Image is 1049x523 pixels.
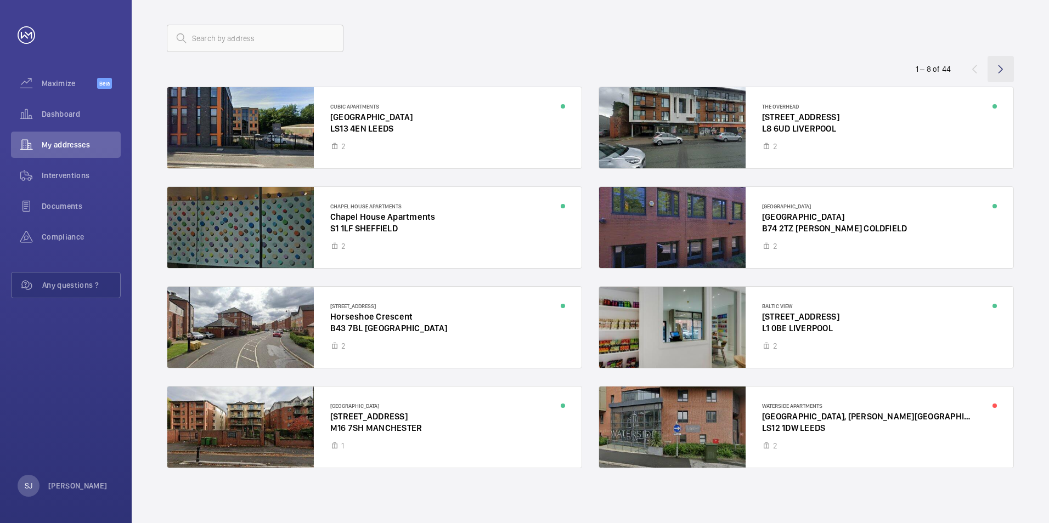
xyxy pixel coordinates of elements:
p: [PERSON_NAME] [48,480,108,491]
span: Any questions ? [42,280,120,291]
p: SJ [25,480,32,491]
span: Dashboard [42,109,121,120]
input: Search by address [167,25,343,52]
span: Documents [42,201,121,212]
span: Compliance [42,231,121,242]
span: Maximize [42,78,97,89]
span: Interventions [42,170,121,181]
span: My addresses [42,139,121,150]
span: Beta [97,78,112,89]
div: 1 – 8 of 44 [916,64,951,75]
